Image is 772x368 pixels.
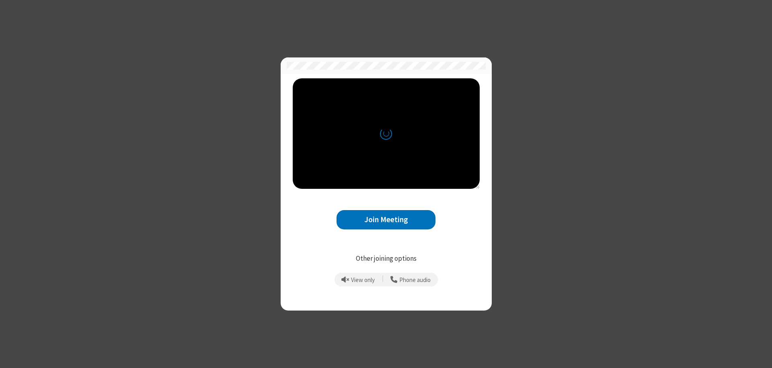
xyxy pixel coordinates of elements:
[351,277,375,284] span: View only
[388,273,434,286] button: Use your phone for mic and speaker while you view the meeting on this device.
[293,254,480,264] p: Other joining options
[399,277,431,284] span: Phone audio
[337,210,435,230] button: Join Meeting
[382,274,384,285] span: |
[339,273,378,286] button: Prevent echo when there is already an active mic and speaker in the room.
